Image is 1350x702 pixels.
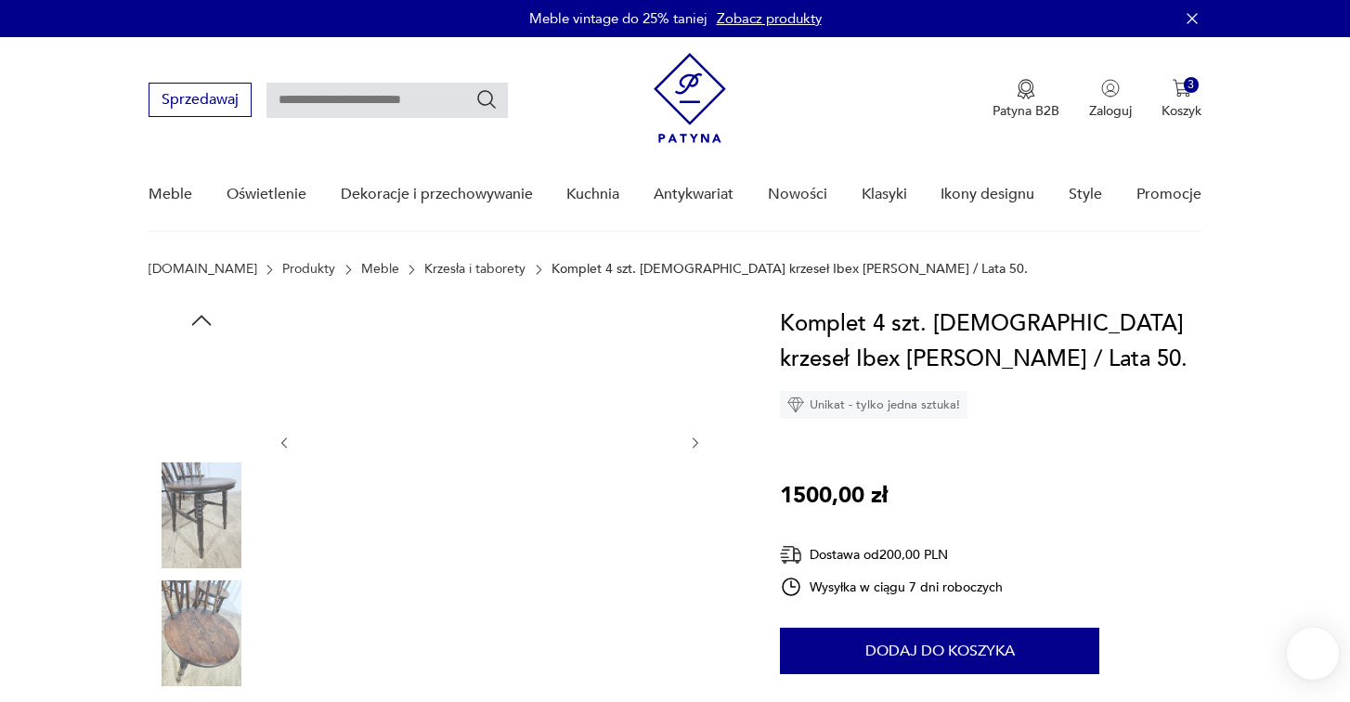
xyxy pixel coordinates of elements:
[941,159,1034,230] a: Ikony designu
[529,9,707,28] p: Meble vintage do 25% taniej
[717,9,822,28] a: Zobacz produkty
[1184,77,1200,93] div: 3
[780,478,888,513] p: 1500,00 zł
[149,262,257,277] a: [DOMAIN_NAME]
[1287,628,1339,680] iframe: Smartsupp widget button
[475,88,498,110] button: Szukaj
[566,159,619,230] a: Kuchnia
[149,462,254,568] img: Zdjęcie produktu Komplet 4 szt. szwedzkich krzeseł Ibex Penny Windsor / Lata 50.
[149,159,192,230] a: Meble
[1069,159,1102,230] a: Style
[780,306,1201,377] h1: Komplet 4 szt. [DEMOGRAPHIC_DATA] krzeseł Ibex [PERSON_NAME] / Lata 50.
[862,159,907,230] a: Klasyki
[768,159,827,230] a: Nowości
[1162,79,1201,120] button: 3Koszyk
[780,628,1099,674] button: Dodaj do koszyka
[1173,79,1191,97] img: Ikona koszyka
[424,262,526,277] a: Krzesła i taborety
[780,391,967,419] div: Unikat - tylko jedna sztuka!
[1162,102,1201,120] p: Koszyk
[993,79,1059,120] button: Patyna B2B
[552,262,1028,277] p: Komplet 4 szt. [DEMOGRAPHIC_DATA] krzeseł Ibex [PERSON_NAME] / Lata 50.
[149,95,252,108] a: Sprzedawaj
[1089,79,1132,120] button: Zaloguj
[780,543,802,566] img: Ikona dostawy
[149,344,254,449] img: Zdjęcie produktu Komplet 4 szt. szwedzkich krzeseł Ibex Penny Windsor / Lata 50.
[1017,79,1035,99] img: Ikona medalu
[311,306,669,576] img: Zdjęcie produktu Komplet 4 szt. szwedzkich krzeseł Ibex Penny Windsor / Lata 50.
[1101,79,1120,97] img: Ikonka użytkownika
[361,262,399,277] a: Meble
[1136,159,1201,230] a: Promocje
[227,159,306,230] a: Oświetlenie
[787,396,804,413] img: Ikona diamentu
[780,576,1003,598] div: Wysyłka w ciągu 7 dni roboczych
[654,159,733,230] a: Antykwariat
[993,102,1059,120] p: Patyna B2B
[282,262,335,277] a: Produkty
[654,53,726,143] img: Patyna - sklep z meblami i dekoracjami vintage
[780,543,1003,566] div: Dostawa od 200,00 PLN
[1089,102,1132,120] p: Zaloguj
[149,83,252,117] button: Sprzedawaj
[149,580,254,686] img: Zdjęcie produktu Komplet 4 szt. szwedzkich krzeseł Ibex Penny Windsor / Lata 50.
[993,79,1059,120] a: Ikona medaluPatyna B2B
[341,159,533,230] a: Dekoracje i przechowywanie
